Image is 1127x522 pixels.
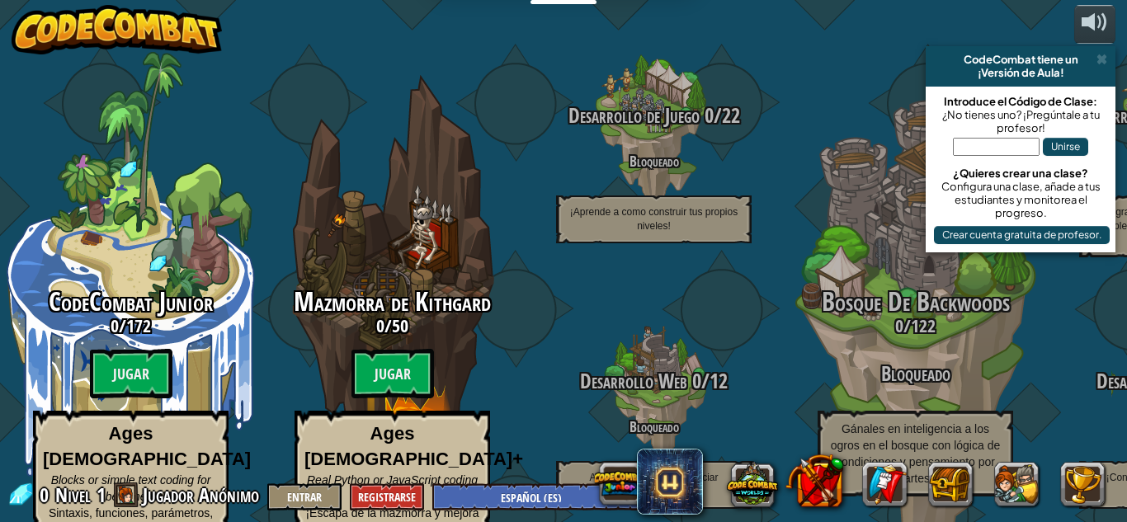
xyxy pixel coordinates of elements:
[97,482,106,508] span: 1
[568,101,700,129] span: Desarrollo de Juego
[40,482,54,508] span: 0
[43,423,251,469] strong: Ages [DEMOGRAPHIC_DATA]
[126,313,151,338] span: 172
[722,101,740,129] span: 22
[523,419,785,435] h4: Bloqueado
[350,483,424,510] button: Registrarse
[700,101,714,129] span: 0
[911,313,936,338] span: 122
[294,284,491,319] span: Mazmorra de Kithgard
[90,349,172,398] btn: Jugar
[932,53,1109,66] div: CodeCombat tiene un
[304,423,523,469] strong: Ages [DEMOGRAPHIC_DATA]+
[785,316,1046,336] h3: /
[523,153,785,169] h4: Bloqueado
[1043,138,1088,156] button: Unirse
[51,473,211,503] span: Blocks or simple text coding for beginners
[934,108,1107,134] div: ¿No tienes uno? ¡Pregúntale a tu profesor!
[523,370,785,393] h3: /
[822,284,1010,319] span: Bosque De Backwoods
[934,95,1107,108] div: Introduce el Código de Clase:
[932,66,1109,79] div: ¡Versión de Aula!
[12,5,223,54] img: CodeCombat - Learn how to code by playing a game
[687,367,701,395] span: 0
[934,180,1107,219] div: Configura una clase, añade a tus estudiantes y monitorea el progreso.
[351,349,434,398] btn: Jugar
[934,226,1110,244] button: Crear cuenta gratuita de profesor.
[580,367,687,395] span: Desarrollo Web
[895,313,903,338] span: 0
[49,284,213,319] span: CodeCombat Junior
[262,316,523,336] h3: /
[1074,5,1115,44] button: Ajustar volúmen
[523,105,785,127] h3: /
[267,483,342,510] button: Entrar
[55,482,91,509] span: Nivel
[570,206,738,232] span: ¡Aprende a como construir tus propios niveles!
[392,313,408,338] span: 50
[143,482,259,508] span: Jugador Anónimo
[831,422,1000,485] span: Gánales en inteligencia a los ogros en el bosque con lógica de condiciones y pensamiento por partes!
[376,313,384,338] span: 0
[934,167,1107,180] div: ¿Quieres crear una clase?
[111,313,119,338] span: 0
[785,363,1046,385] h3: Bloqueado
[710,367,728,395] span: 12
[307,473,478,503] span: Real Python or JavaScript coding for everyone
